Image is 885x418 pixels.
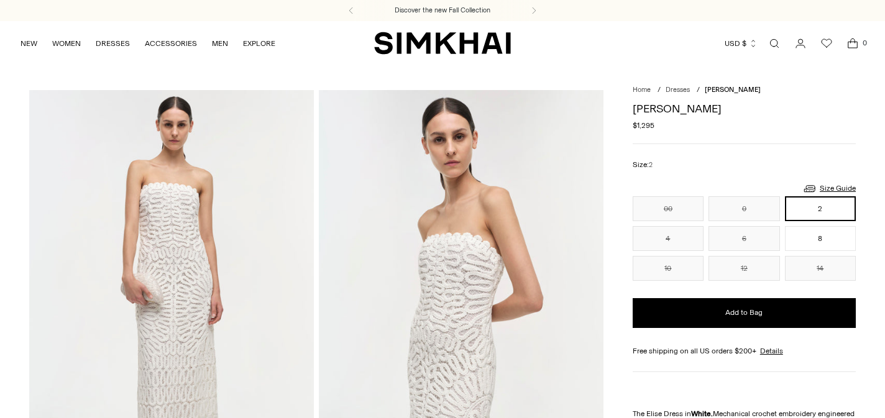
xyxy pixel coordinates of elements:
[785,256,856,281] button: 14
[633,159,653,171] label: Size:
[705,86,761,94] span: [PERSON_NAME]
[814,31,839,56] a: Wishlist
[666,86,690,94] a: Dresses
[785,196,856,221] button: 2
[760,345,783,357] a: Details
[633,120,654,131] span: $1,295
[840,31,865,56] a: Open cart modal
[21,30,37,57] a: NEW
[633,256,704,281] button: 10
[633,86,651,94] a: Home
[658,85,661,96] div: /
[212,30,228,57] a: MEN
[788,31,813,56] a: Go to the account page
[633,85,856,96] nav: breadcrumbs
[708,196,779,221] button: 0
[243,30,275,57] a: EXPLORE
[633,196,704,221] button: 00
[395,6,490,16] a: Discover the new Fall Collection
[708,256,779,281] button: 12
[633,298,856,328] button: Add to Bag
[691,409,713,418] strong: White.
[725,30,758,57] button: USD $
[762,31,787,56] a: Open search modal
[633,103,856,114] h1: [PERSON_NAME]
[145,30,197,57] a: ACCESSORIES
[697,85,700,96] div: /
[374,31,511,55] a: SIMKHAI
[785,226,856,251] button: 8
[649,161,653,169] span: 2
[96,30,130,57] a: DRESSES
[725,307,763,318] span: Add to Bag
[708,226,779,251] button: 6
[52,30,81,57] a: WOMEN
[859,37,870,48] span: 0
[633,226,704,251] button: 4
[633,345,856,357] div: Free shipping on all US orders $200+
[802,181,856,196] a: Size Guide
